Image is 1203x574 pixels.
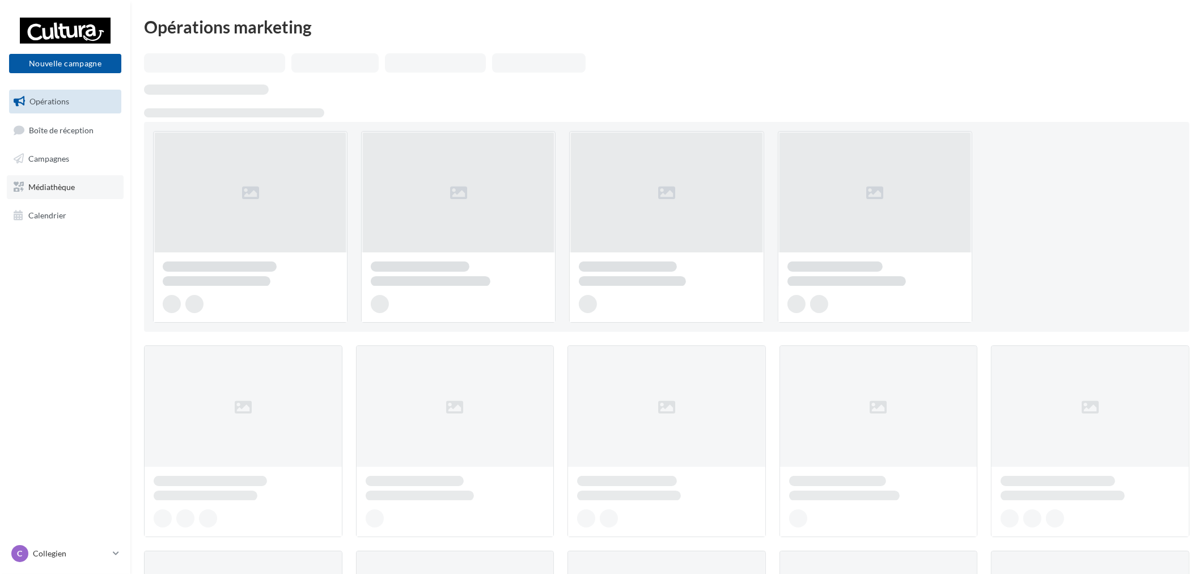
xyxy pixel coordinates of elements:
span: Campagnes [28,154,69,163]
span: C [18,548,23,559]
span: Boîte de réception [29,125,94,134]
span: Calendrier [28,210,66,220]
span: Médiathèque [28,182,75,192]
a: Médiathèque [7,175,124,199]
button: Nouvelle campagne [9,54,121,73]
a: Opérations [7,90,124,113]
a: Boîte de réception [7,118,124,142]
div: Opérations marketing [144,18,1189,35]
a: Calendrier [7,204,124,227]
a: Campagnes [7,147,124,171]
a: C Collegien [9,543,121,564]
p: Collegien [33,548,108,559]
span: Opérations [29,96,69,106]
